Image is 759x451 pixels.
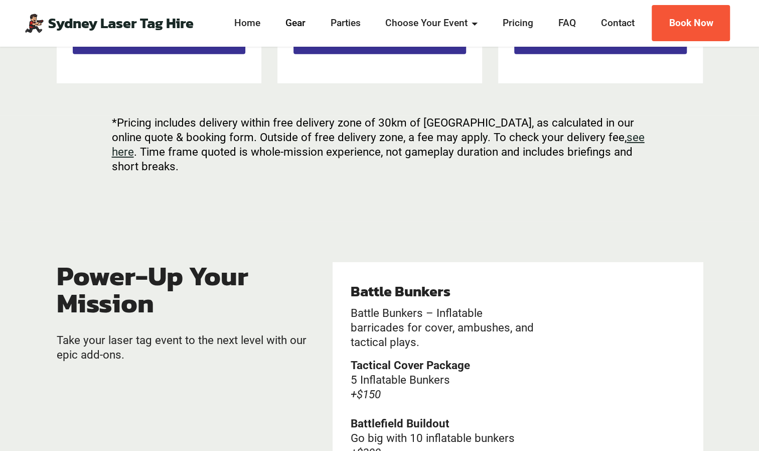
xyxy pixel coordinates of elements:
a: Contact [598,16,638,31]
a: see here [112,131,645,158]
a: Home [231,16,263,31]
p: Take your laser tag event to the next level with our epic add-ons. [57,333,317,362]
strong: Battlefield Buildout [351,417,449,430]
strong: Power-Up Your Mission [57,255,248,323]
a: Gear [282,16,309,31]
p: *Pricing includes delivery within free delivery zone of 30km of [GEOGRAPHIC_DATA], as calculated ... [112,116,648,174]
h4: Battle Bunkers – Inflatable barricades for cover, ambushes, and tactical plays. [351,306,539,350]
strong: Tactical Cover Package [351,359,470,372]
a: Pricing [500,16,536,31]
strong: Battle Bunkers [351,280,450,302]
img: Mobile Laser Tag Parties Sydney [24,13,44,33]
a: Sydney Laser Tag Hire [48,16,194,31]
a: Parties [328,16,364,31]
a: Choose Your Event [383,16,481,31]
em: +$150 [351,388,381,401]
a: Book Now [652,5,730,42]
a: FAQ [555,16,579,31]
